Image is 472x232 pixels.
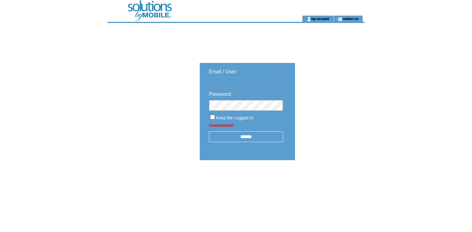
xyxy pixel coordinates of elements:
[313,176,344,183] img: transparent.png;jsessionid=72C3133F0037DEF6B0DE1C5876F31A55
[209,91,232,97] span: Password:
[216,115,253,120] span: Keep Me Logged In
[307,17,311,21] img: account_icon.gif;jsessionid=72C3133F0037DEF6B0DE1C5876F31A55
[338,17,342,21] img: contact_us_icon.gif;jsessionid=72C3133F0037DEF6B0DE1C5876F31A55
[209,69,237,74] span: Email / User:
[209,123,234,127] a: Forgot password?
[311,17,329,21] a: my account
[342,17,359,21] a: contact us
